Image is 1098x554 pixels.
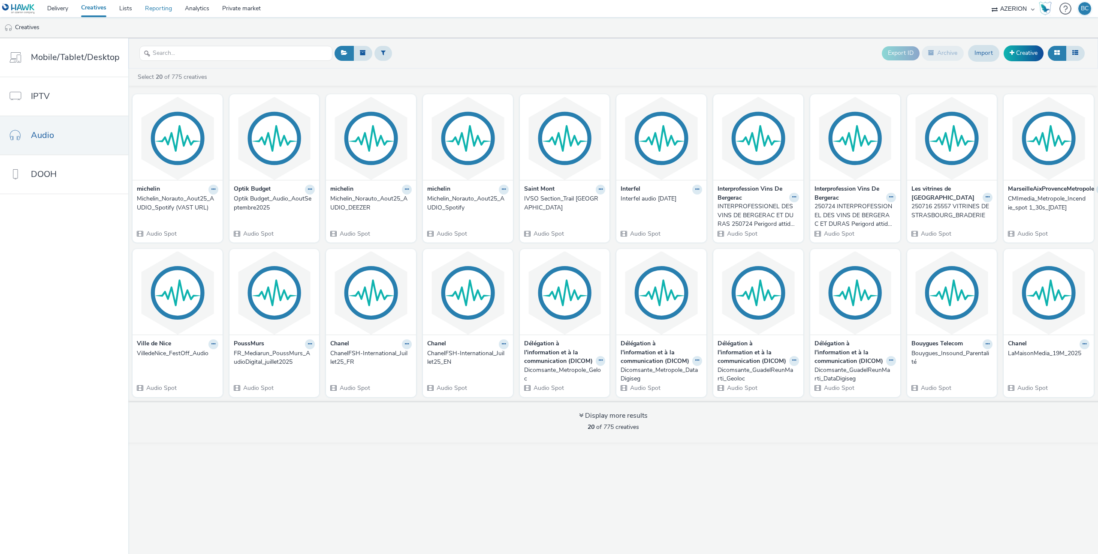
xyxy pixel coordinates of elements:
a: Dicomsante_Metropole_Geloc [524,366,606,383]
div: Michelin_Norauto_Aout25_AUDIO_Spotify [427,195,505,212]
img: Dicomsante_GuadelReunMarti_DataDigiseg visual [812,251,898,335]
a: Dicomsante_GuadelReunMarti_DataDigiseg [814,366,896,383]
a: Select of 775 creatives [137,73,211,81]
strong: Délégation à l'information et à la communication (DICOM) [621,339,690,365]
img: INTERPROFESSIONEL DES VINS DE BERGERAC ET DURAS 250724 Perigord attidude noto visual [715,96,801,180]
span: Audio Spot [629,230,661,238]
span: Audio Spot [726,230,757,238]
div: 250716 25557 VITRINES DE STRASBOURG_BRADERIE [911,202,989,220]
button: Table [1066,46,1085,60]
a: Interfel audio [DATE] [621,195,702,203]
a: 250724 INTERPROFESSIONEL DES VINS DE BERGERAC ET DURAS Perigord attidude.wav [814,202,896,228]
span: Audio Spot [145,384,177,392]
strong: Saint Mont [524,185,555,195]
span: Audio Spot [920,230,951,238]
img: Michelin_Norauto_Aout25_AUDIO_Spotify visual [425,96,511,180]
div: Optik Budget_Audio_AoutSeptembre2025 [234,195,312,212]
strong: Chanel [427,339,446,349]
a: Import [968,45,999,61]
a: Michelin_Norauto_Aout25_AUDIO_Spotify (VAST URL) [137,195,218,212]
a: INTERPROFESSIONEL DES VINS DE BERGERAC ET DURAS 250724 Perigord attidude [PERSON_NAME] [718,202,799,228]
span: Audio Spot [533,384,564,392]
strong: Interprofession Vins De Bergerac [718,185,787,202]
img: CMImedia_Metropole_Incendie_spot 1_30s_11.07.2025 visual [1006,96,1092,180]
span: Audio Spot [242,384,274,392]
input: Search... [139,46,332,61]
div: IVSO Section_Trail [GEOGRAPHIC_DATA] [524,195,602,212]
strong: Chanel [1008,339,1027,349]
button: Grid [1048,46,1066,60]
span: of 775 creatives [588,423,639,431]
a: 250716 25557 VITRINES DE STRASBOURG_BRADERIE [911,202,993,220]
strong: Interprofession Vins De Bergerac [814,185,884,202]
strong: Optik Budget [234,185,271,195]
img: Hawk Academy [1039,2,1052,15]
div: ChanelFSH-International_Juillet25_EN [427,349,505,367]
strong: Interfel [621,185,640,195]
strong: Chanel [330,339,349,349]
span: Audio Spot [533,230,564,238]
div: Interfel audio [DATE] [621,195,699,203]
div: Bouygues_Insound_Parentalité [911,349,989,367]
a: IVSO Section_Trail [GEOGRAPHIC_DATA] [524,195,606,212]
img: Dicomsante_Metropole_Geloc visual [522,251,608,335]
a: Dicomsante_Metropole_DataDigiseg [621,366,702,383]
img: Michelin_Norauto_Aout25_AUDIO_Spotify (VAST URL) visual [135,96,220,180]
a: FR_Mediarun_PoussMurs_AudioDigital_juillet2025 [234,349,315,367]
div: Dicomsante_GuadelReunMarti_Geoloc [718,366,796,383]
a: ChanelFSH-International_Juillet25_FR [330,349,412,367]
div: Michelin_Norauto_Aout25_AUDIO_DEEZER [330,195,408,212]
img: Dicomsante_GuadelReunMarti_Geoloc visual [715,251,801,335]
strong: MarseilleAixProvenceMetropole [1008,185,1094,195]
div: Dicomsante_Metropole_Geloc [524,366,602,383]
a: Bouygues_Insound_Parentalité [911,349,993,367]
img: Interfel audio sept 2025 visual [618,96,704,180]
div: Display more results [579,411,648,421]
img: Optik Budget_Audio_AoutSeptembre2025 visual [232,96,317,180]
strong: PoussMurs [234,339,264,349]
strong: 20 [588,423,594,431]
div: 250724 INTERPROFESSIONEL DES VINS DE BERGERAC ET DURAS Perigord attidude.wav [814,202,893,228]
strong: michelin [137,185,160,195]
span: Audio Spot [1017,384,1048,392]
strong: Bouygues Telecom [911,339,963,349]
img: VilledeNice_FestOff_Audio visual [135,251,220,335]
div: ChanelFSH-International_Juillet25_FR [330,349,408,367]
strong: Délégation à l'information et à la communication (DICOM) [718,339,787,365]
div: VilledeNice_FestOff_Audio [137,349,215,358]
span: Audio Spot [145,230,177,238]
a: Dicomsante_GuadelReunMarti_Geoloc [718,366,799,383]
img: ChanelFSH-International_Juillet25_EN visual [425,251,511,335]
strong: michelin [330,185,353,195]
a: Michelin_Norauto_Aout25_AUDIO_Spotify [427,195,509,212]
div: Dicomsante_Metropole_DataDigiseg [621,366,699,383]
span: IPTV [31,90,50,102]
img: Bouygues_Insound_Parentalité visual [909,251,995,335]
strong: Ville de Nice [137,339,171,349]
span: Audio Spot [726,384,757,392]
div: INTERPROFESSIONEL DES VINS DE BERGERAC ET DURAS 250724 Perigord attidude [PERSON_NAME] [718,202,796,228]
span: Audio Spot [242,230,274,238]
span: Audio Spot [1017,230,1048,238]
span: Audio Spot [339,230,370,238]
img: FR_Mediarun_PoussMurs_AudioDigital_juillet2025 visual [232,251,317,335]
img: audio [4,24,13,32]
a: Michelin_Norauto_Aout25_AUDIO_DEEZER [330,195,412,212]
a: Creative [1004,45,1044,61]
span: Audio Spot [823,230,854,238]
img: IVSO Section_Trail Saint Mont_Aout2025 visual [522,96,608,180]
img: Dicomsante_Metropole_DataDigiseg visual [618,251,704,335]
span: Audio [31,129,54,141]
div: FR_Mediarun_PoussMurs_AudioDigital_juillet2025 [234,349,312,367]
div: CMImedia_Metropole_Incendie_spot 1_30s_[DATE] [1008,195,1086,212]
strong: 20 [156,73,163,81]
div: Dicomsante_GuadelReunMarti_DataDigiseg [814,366,893,383]
a: CMImedia_Metropole_Incendie_spot 1_30s_[DATE] [1008,195,1089,212]
a: LaMaisonMedia_19M_2025 [1008,349,1089,358]
div: BC [1081,2,1089,15]
strong: Délégation à l'information et à la communication (DICOM) [524,339,594,365]
span: Audio Spot [436,230,467,238]
span: DOOH [31,168,57,180]
img: 250724 INTERPROFESSIONEL DES VINS DE BERGERAC ET DURAS Perigord attidude.wav visual [812,96,898,180]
